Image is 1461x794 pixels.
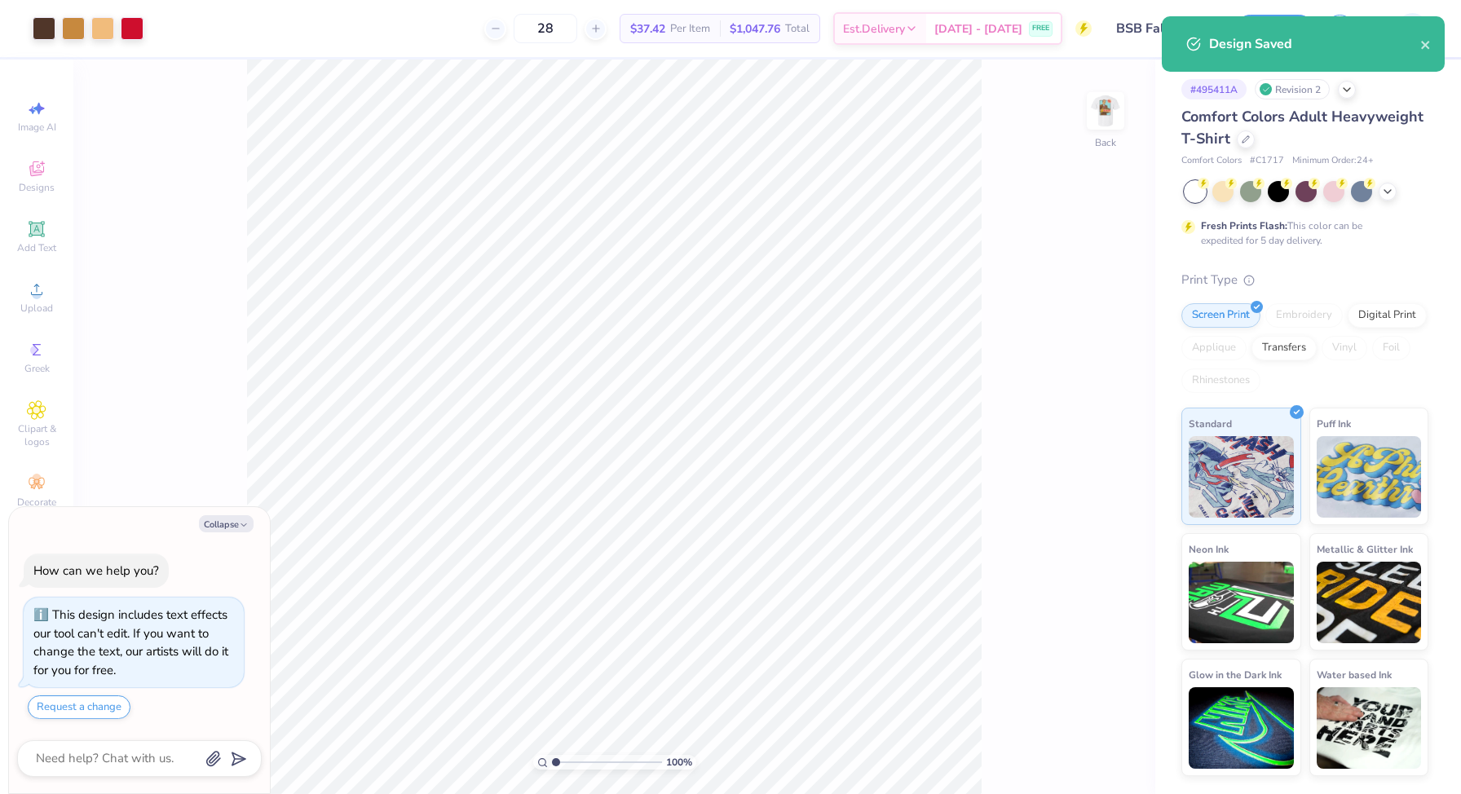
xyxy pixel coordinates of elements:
[1317,562,1422,643] img: Metallic & Glitter Ink
[1181,271,1428,289] div: Print Type
[1181,368,1260,393] div: Rhinestones
[1189,436,1294,518] img: Standard
[1317,540,1413,558] span: Metallic & Glitter Ink
[1317,415,1351,432] span: Puff Ink
[20,302,53,315] span: Upload
[18,121,56,134] span: Image AI
[1317,666,1392,683] span: Water based Ink
[1189,666,1282,683] span: Glow in the Dark Ink
[28,695,130,719] button: Request a change
[514,14,577,43] input: – –
[1181,79,1247,99] div: # 495411A
[1317,687,1422,769] img: Water based Ink
[1317,436,1422,518] img: Puff Ink
[1250,154,1284,168] span: # C1717
[666,755,692,770] span: 100 %
[199,515,254,532] button: Collapse
[1189,415,1232,432] span: Standard
[17,241,56,254] span: Add Text
[1189,540,1229,558] span: Neon Ink
[1372,336,1410,360] div: Foil
[1265,303,1343,328] div: Embroidery
[1181,303,1260,328] div: Screen Print
[1322,336,1367,360] div: Vinyl
[1292,154,1374,168] span: Minimum Order: 24 +
[934,20,1022,37] span: [DATE] - [DATE]
[1348,303,1427,328] div: Digital Print
[1201,218,1401,248] div: This color can be expedited for 5 day delivery.
[24,362,50,375] span: Greek
[630,20,665,37] span: $37.42
[1251,336,1317,360] div: Transfers
[1089,95,1122,127] img: Back
[19,181,55,194] span: Designs
[1095,135,1116,150] div: Back
[33,562,159,579] div: How can we help you?
[730,20,780,37] span: $1,047.76
[1189,562,1294,643] img: Neon Ink
[1104,12,1224,45] input: Untitled Design
[1255,79,1330,99] div: Revision 2
[1201,219,1287,232] strong: Fresh Prints Flash:
[1181,107,1423,148] span: Comfort Colors Adult Heavyweight T-Shirt
[1181,336,1247,360] div: Applique
[1181,154,1242,168] span: Comfort Colors
[8,422,65,448] span: Clipart & logos
[1209,34,1420,54] div: Design Saved
[17,496,56,509] span: Decorate
[1032,23,1049,34] span: FREE
[670,20,710,37] span: Per Item
[1189,687,1294,769] img: Glow in the Dark Ink
[843,20,905,37] span: Est. Delivery
[785,20,810,37] span: Total
[1420,34,1432,54] button: close
[33,607,228,678] div: This design includes text effects our tool can't edit. If you want to change the text, our artist...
